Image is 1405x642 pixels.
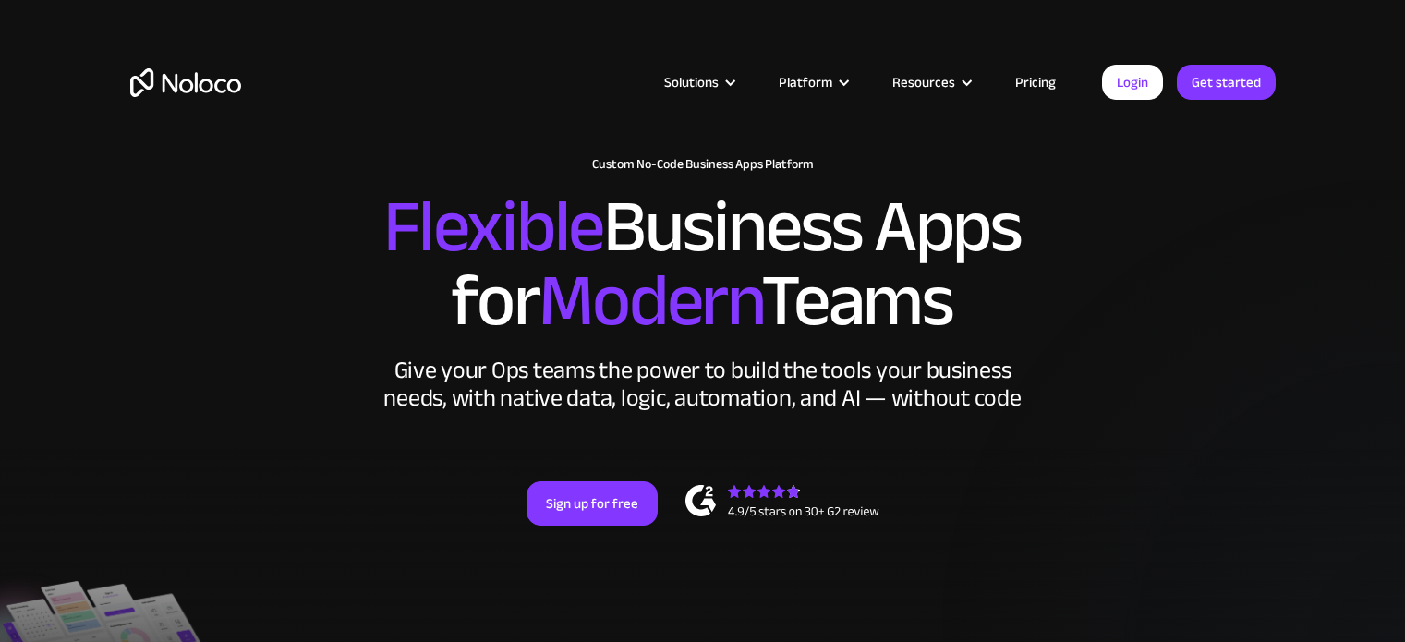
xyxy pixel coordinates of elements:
[641,70,756,94] div: Solutions
[779,70,832,94] div: Platform
[1102,65,1163,100] a: Login
[664,70,719,94] div: Solutions
[756,70,869,94] div: Platform
[130,68,241,97] a: home
[130,190,1276,338] h2: Business Apps for Teams
[992,70,1079,94] a: Pricing
[527,481,658,526] a: Sign up for free
[539,232,761,369] span: Modern
[1177,65,1276,100] a: Get started
[380,357,1026,412] div: Give your Ops teams the power to build the tools your business needs, with native data, logic, au...
[383,158,603,296] span: Flexible
[892,70,955,94] div: Resources
[869,70,992,94] div: Resources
